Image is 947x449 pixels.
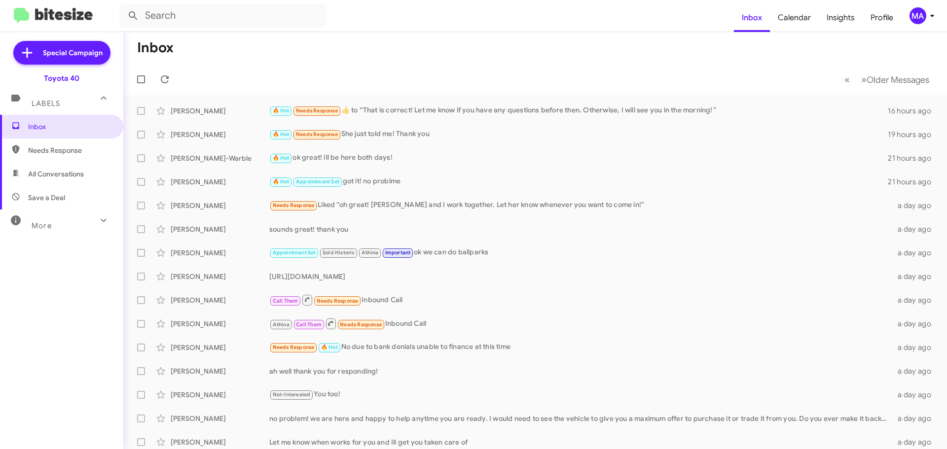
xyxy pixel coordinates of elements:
button: MA [901,7,936,24]
span: Special Campaign [43,48,103,58]
span: » [861,73,867,86]
div: 19 hours ago [888,130,939,139]
div: [PERSON_NAME] [171,248,269,258]
span: Needs Response [273,344,315,350]
span: 🔥 Hot [273,107,290,114]
div: Inbound Call [269,294,892,306]
span: Labels [32,99,60,108]
div: ​👍​ to “ That is correct! Let me know if you have any questions before then. Otherwise, I will se... [269,105,888,116]
div: a day ago [892,319,939,329]
div: no problem! we are here and happy to help anytime you are ready. I would need to see the vehicle ... [269,414,892,423]
span: Needs Response [273,202,315,208]
a: Inbox [734,3,770,32]
span: 🔥 Hot [273,178,290,185]
span: Important [385,249,411,256]
div: ah well thank you for responding! [269,366,892,376]
div: [PERSON_NAME] [171,437,269,447]
span: Athina [362,249,378,256]
div: [PERSON_NAME] [171,319,269,329]
span: Inbox [28,122,112,132]
span: Needs Response [317,298,359,304]
span: Needs Response [296,107,338,114]
div: a day ago [892,248,939,258]
div: [PERSON_NAME] [171,343,269,352]
span: Appointment Set [296,178,339,185]
div: sounds great! thank you [269,224,892,234]
a: Calendar [770,3,819,32]
div: She just told me! Thank you [269,129,888,140]
input: Search [119,4,327,28]
div: got it! no problme [269,176,888,187]
div: [PERSON_NAME] [171,295,269,305]
div: a day ago [892,366,939,376]
button: Next [855,69,935,90]
span: Older Messages [867,74,929,85]
span: 🔥 Hot [321,344,338,350]
span: Needs Response [296,131,338,138]
span: « [844,73,850,86]
div: ok great! Ill be here both days! [269,152,888,164]
div: [PERSON_NAME] [171,130,269,139]
nav: Page navigation example [839,69,935,90]
span: Athina [273,321,290,328]
div: [PERSON_NAME] [171,272,269,281]
span: Appointment Set [273,249,316,256]
div: ok we can do ballparks [269,247,892,258]
span: Save a Deal [28,193,65,203]
div: a day ago [892,201,939,210]
span: 🔥 Hot [273,131,290,138]
div: Let me know when works for you and Ill get you taken care of [269,437,892,447]
div: a day ago [892,224,939,234]
div: 16 hours ago [888,106,939,116]
h1: Inbox [137,40,174,56]
div: Toyota 40 [44,73,79,83]
div: [PERSON_NAME] [171,201,269,210]
div: 21 hours ago [888,153,939,163]
div: You too! [269,389,892,400]
span: 🔥 Hot [273,155,290,161]
div: a day ago [892,295,939,305]
a: Profile [863,3,901,32]
span: Call Them [273,298,298,304]
div: [PERSON_NAME]-Warble [171,153,269,163]
div: Inbound Call [269,317,892,330]
div: [PERSON_NAME] [171,390,269,400]
div: [PERSON_NAME] [171,366,269,376]
a: Special Campaign [13,41,110,65]
div: [PERSON_NAME] [171,177,269,187]
div: Liked “oh great! [PERSON_NAME] and I work together. Let her know whenever you want to come in!” [269,200,892,211]
span: All Conversations [28,169,84,179]
div: [PERSON_NAME] [171,106,269,116]
span: Needs Response [28,145,112,155]
a: Insights [819,3,863,32]
span: Needs Response [340,321,382,328]
div: a day ago [892,414,939,423]
div: No due to bank denials unable to finance at this time [269,342,892,353]
div: [PERSON_NAME] [171,414,269,423]
div: 21 hours ago [888,177,939,187]
span: More [32,221,52,230]
div: a day ago [892,390,939,400]
div: a day ago [892,343,939,352]
button: Previous [838,69,856,90]
span: Call Them [296,321,322,328]
div: MA [910,7,926,24]
div: [PERSON_NAME] [171,224,269,234]
div: a day ago [892,437,939,447]
span: Sold Historic [323,249,355,256]
div: [URL][DOMAIN_NAME] [269,272,892,281]
div: a day ago [892,272,939,281]
span: Not-Interested [273,391,311,398]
